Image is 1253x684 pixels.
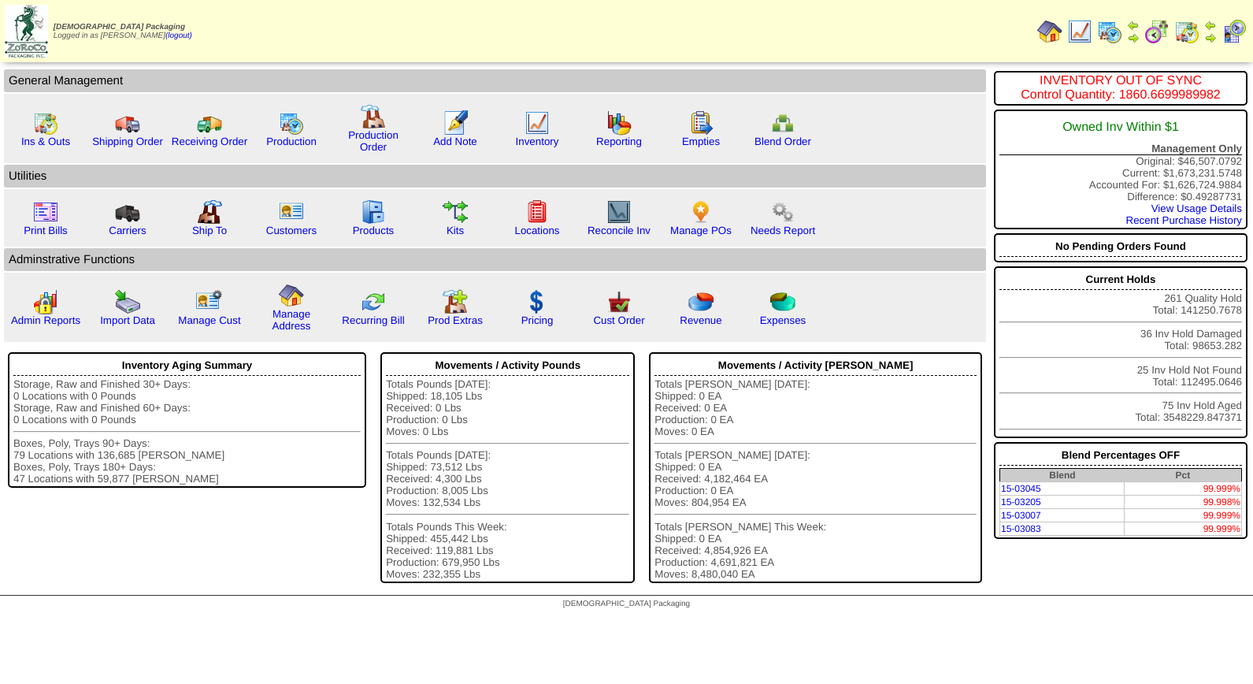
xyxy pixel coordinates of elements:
[1037,19,1062,44] img: home.gif
[1001,510,1041,521] a: 15-03007
[1001,483,1041,494] a: 15-03045
[13,355,361,376] div: Inventory Aging Summary
[361,199,386,225] img: cabinet.gif
[197,110,222,136] img: truck2.gif
[115,199,140,225] img: truck3.gif
[670,225,732,236] a: Manage POs
[999,270,1242,290] div: Current Holds
[197,199,222,225] img: factory2.gif
[688,110,714,136] img: workorder.gif
[588,225,651,236] a: Reconcile Inv
[1001,496,1041,507] a: 15-03205
[353,225,395,236] a: Products
[1127,19,1140,32] img: arrowleft.gif
[386,355,629,376] div: Movements / Activity Pounds
[54,23,192,40] span: Logged in as [PERSON_NAME]
[115,110,140,136] img: truck.gif
[654,378,977,580] div: Totals [PERSON_NAME] [DATE]: Shipped: 0 EA Received: 0 EA Production: 0 EA Moves: 0 EA Totals [PE...
[999,445,1242,466] div: Blend Percentages OFF
[994,110,1247,229] div: Original: $46,507.0792 Current: $1,673,231.5748 Accounted For: $1,626,724.9884 Difference: $0.492...
[115,289,140,314] img: import.gif
[1125,509,1242,522] td: 99.999%
[279,283,304,308] img: home.gif
[4,69,986,92] td: General Management
[428,314,483,326] a: Prod Extras
[1067,19,1092,44] img: line_graph.gif
[770,199,795,225] img: workflow.png
[33,199,58,225] img: invoice2.gif
[33,289,58,314] img: graph2.png
[525,289,550,314] img: dollar.gif
[433,136,477,147] a: Add Note
[165,32,192,40] a: (logout)
[24,225,68,236] a: Print Bills
[21,136,70,147] a: Ins & Outs
[654,355,977,376] div: Movements / Activity [PERSON_NAME]
[342,314,404,326] a: Recurring Bill
[606,199,632,225] img: line_graph2.gif
[770,289,795,314] img: pie_chart2.png
[54,23,185,32] span: [DEMOGRAPHIC_DATA] Packaging
[266,225,317,236] a: Customers
[1125,496,1242,509] td: 99.998%
[1125,482,1242,496] td: 99.999%
[999,469,1124,482] th: Blend
[361,289,386,314] img: reconcile.gif
[688,289,714,314] img: pie_chart.png
[361,104,386,129] img: factory.gif
[994,266,1247,438] div: 261 Quality Hold Total: 141250.7678 36 Inv Hold Damaged Total: 98653.282 25 Inv Hold Not Found To...
[1204,19,1217,32] img: arrowleft.gif
[1151,203,1242,214] a: View Usage Details
[999,143,1242,155] div: Management Only
[596,136,642,147] a: Reporting
[999,113,1242,143] div: Owned Inv Within $1
[680,314,721,326] a: Revenue
[13,378,361,485] div: Storage, Raw and Finished 30+ Days: 0 Locations with 0 Pounds Storage, Raw and Finished 60+ Days:...
[999,236,1242,257] div: No Pending Orders Found
[770,110,795,136] img: network.png
[4,248,986,271] td: Adminstrative Functions
[33,110,58,136] img: calendarinout.gif
[760,314,806,326] a: Expenses
[593,314,644,326] a: Cust Order
[279,110,304,136] img: calendarprod.gif
[606,110,632,136] img: graph.gif
[443,199,468,225] img: workflow.gif
[1127,32,1140,44] img: arrowright.gif
[688,199,714,225] img: po.png
[999,74,1242,102] div: INVENTORY OUT OF SYNC Control Quantity: 1860.6699989982
[195,289,224,314] img: managecust.png
[348,129,399,153] a: Production Order
[279,199,304,225] img: customers.gif
[1001,523,1041,534] a: 15-03083
[5,5,48,58] img: zoroco-logo-small.webp
[1144,19,1170,44] img: calendarblend.gif
[1174,19,1199,44] img: calendarinout.gif
[109,225,146,236] a: Carriers
[1097,19,1122,44] img: calendarprod.gif
[178,314,240,326] a: Manage Cust
[386,378,629,580] div: Totals Pounds [DATE]: Shipped: 18,105 Lbs Received: 0 Lbs Production: 0 Lbs Moves: 0 Lbs Totals P...
[443,110,468,136] img: orders.gif
[1125,469,1242,482] th: Pct
[1221,19,1247,44] img: calendarcustomer.gif
[606,289,632,314] img: cust_order.png
[521,314,554,326] a: Pricing
[514,225,559,236] a: Locations
[172,136,247,147] a: Receiving Order
[1204,32,1217,44] img: arrowright.gif
[682,136,720,147] a: Empties
[1125,522,1242,536] td: 99.999%
[525,199,550,225] img: locations.gif
[525,110,550,136] img: line_graph.gif
[11,314,80,326] a: Admin Reports
[100,314,155,326] a: Import Data
[563,600,690,608] span: [DEMOGRAPHIC_DATA] Packaging
[751,225,815,236] a: Needs Report
[1126,214,1242,226] a: Recent Purchase History
[192,225,227,236] a: Ship To
[92,136,163,147] a: Shipping Order
[266,136,317,147] a: Production
[272,308,311,332] a: Manage Address
[754,136,811,147] a: Blend Order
